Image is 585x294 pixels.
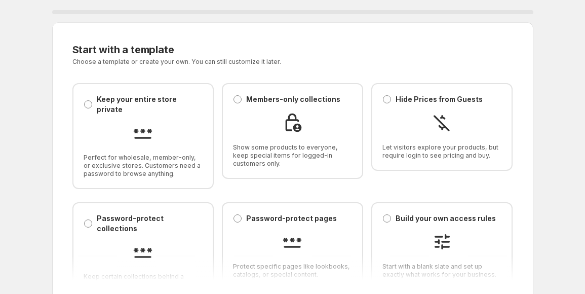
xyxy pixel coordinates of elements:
[382,263,501,279] span: Start with a blank slate and set up exactly what works for your business.
[396,213,496,224] p: Build your own access rules
[133,123,153,143] img: Keep your entire store private
[233,143,352,168] span: Show some products to everyone, keep special items for logged-in customers only.
[396,94,483,104] p: Hide Prices from Guests
[84,154,203,178] span: Perfect for wholesale, member-only, or exclusive stores. Customers need a password to browse anyt...
[246,213,337,224] p: Password-protect pages
[72,44,174,56] span: Start with a template
[382,143,501,160] span: Let visitors explore your products, but require login to see pricing and buy.
[72,58,393,66] p: Choose a template or create your own. You can still customize it later.
[133,242,153,262] img: Password-protect collections
[432,232,452,252] img: Build your own access rules
[432,113,452,133] img: Hide Prices from Guests
[97,213,203,234] p: Password-protect collections
[246,94,340,104] p: Members-only collections
[282,232,302,252] img: Password-protect pages
[282,113,302,133] img: Members-only collections
[233,263,352,279] span: Protect specific pages like lookbooks, catalogs, or special content.
[97,94,203,115] p: Keep your entire store private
